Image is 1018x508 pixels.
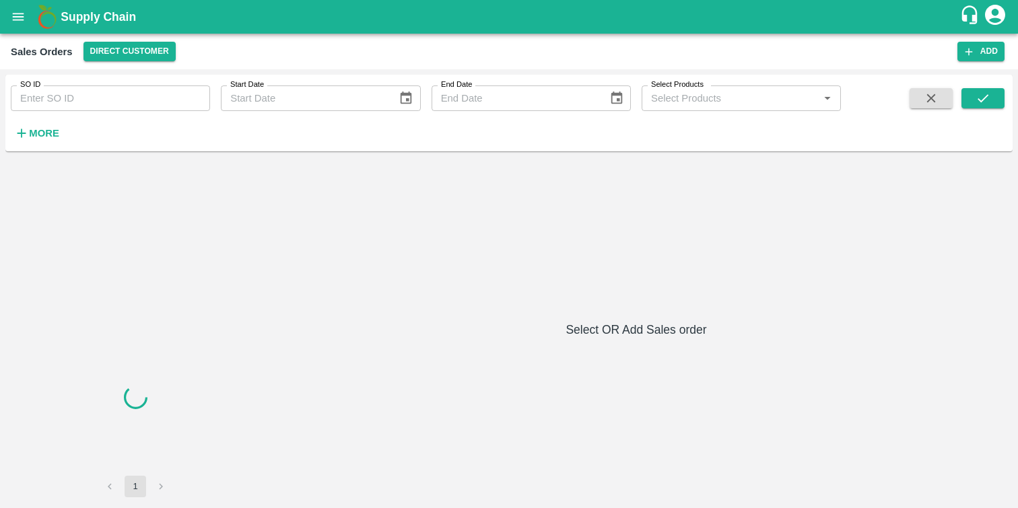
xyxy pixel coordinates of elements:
div: Sales Orders [11,43,73,61]
h6: Select OR Add Sales order [265,320,1007,339]
button: page 1 [125,476,146,497]
strong: More [29,128,59,139]
input: End Date [432,85,599,111]
label: Select Products [651,79,704,90]
div: account of current user [983,3,1007,31]
nav: pagination navigation [97,476,174,497]
div: customer-support [959,5,983,29]
button: Open [819,89,836,107]
button: Select DC [83,42,176,61]
input: Start Date [221,85,388,111]
button: open drawer [3,1,34,32]
img: logo [34,3,61,30]
label: SO ID [20,79,40,90]
button: Add [957,42,1005,61]
button: More [11,122,63,145]
label: Start Date [230,79,264,90]
a: Supply Chain [61,7,959,26]
input: Select Products [646,89,815,107]
b: Supply Chain [61,10,136,24]
input: Enter SO ID [11,85,210,111]
button: Choose date [604,85,630,111]
label: End Date [441,79,472,90]
button: Choose date [393,85,419,111]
